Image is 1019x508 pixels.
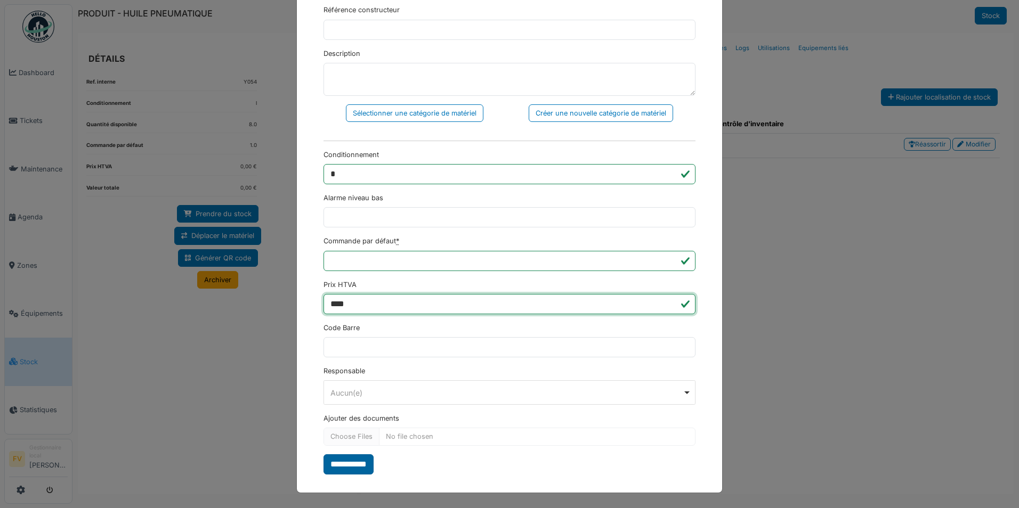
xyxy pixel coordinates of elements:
[324,150,379,160] label: Conditionnement
[529,104,673,122] div: Créer une nouvelle catégorie de matériel
[330,387,683,398] div: Aucun(e)
[324,48,360,59] label: Description
[324,5,400,15] label: Référence constructeur
[396,237,399,245] abbr: Requis
[346,104,483,122] div: Sélectionner une catégorie de matériel
[324,236,399,246] label: Commande par défaut
[324,280,357,290] label: Prix HTVA
[324,323,360,333] label: Code Barre
[324,193,383,203] label: Alarme niveau bas
[324,366,365,376] label: Responsable
[324,413,399,423] label: Ajouter des documents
